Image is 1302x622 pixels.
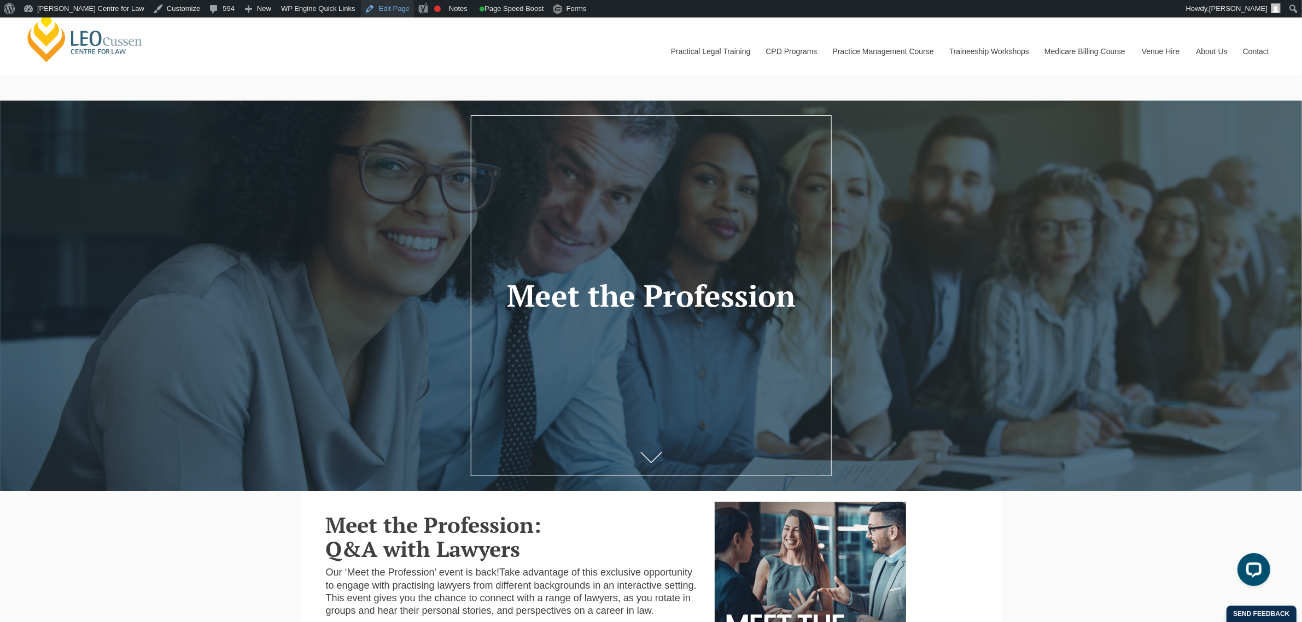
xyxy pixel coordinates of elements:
[1188,28,1235,75] a: About Us
[1036,28,1134,75] a: Medicare Billing Course
[326,534,521,563] b: Q&A with Lawyers
[825,28,941,75] a: Practice Management Course
[495,279,807,313] h1: Meet the Profession
[1209,4,1268,13] span: [PERSON_NAME]
[326,567,499,578] span: Our ‘Meet the Profession’ event is back!
[25,12,145,63] a: [PERSON_NAME] Centre for Law
[1235,28,1277,75] a: Contact
[326,567,697,616] span: Take advantage of this exclusive opportunity to engage with practising lawyers from different bac...
[1134,28,1188,75] a: Venue Hire
[941,28,1036,75] a: Traineeship Workshops
[1229,549,1275,595] iframe: LiveChat chat widget
[434,5,441,12] div: Focus keyphrase not set
[326,510,542,539] b: Meet the Profession:
[757,28,824,75] a: CPD Programs
[663,28,758,75] a: Practical Legal Training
